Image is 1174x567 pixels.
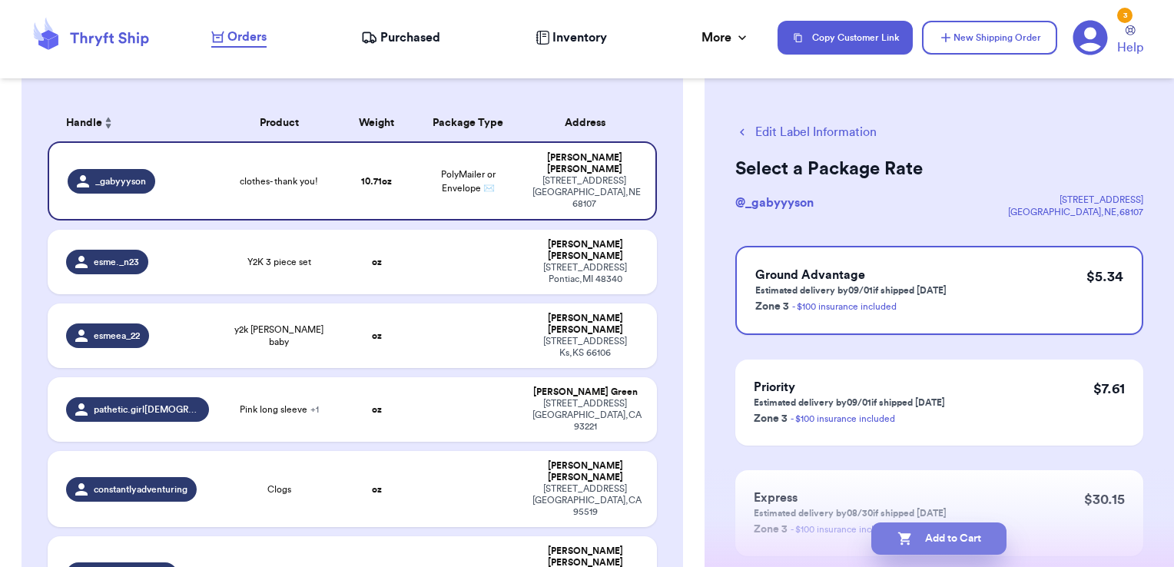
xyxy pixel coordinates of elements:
span: Handle [66,115,102,131]
button: Add to Cart [871,522,1007,555]
span: clothes- thank you! [240,175,318,187]
button: Copy Customer Link [778,21,913,55]
strong: oz [372,331,382,340]
div: [PERSON_NAME] [PERSON_NAME] [532,460,639,483]
a: - $100 insurance included [791,414,895,423]
div: [STREET_ADDRESS] [GEOGRAPHIC_DATA] , CA 93221 [532,398,639,433]
div: More [701,28,750,47]
th: Product [218,104,340,141]
p: $ 30.15 [1084,489,1125,510]
a: 3 [1073,20,1108,55]
span: esme._n23 [94,256,139,268]
span: esmeea_22 [94,330,140,342]
p: $ 7.61 [1093,378,1125,400]
div: [GEOGRAPHIC_DATA] , NE , 68107 [1008,206,1143,218]
div: [STREET_ADDRESS] [GEOGRAPHIC_DATA] , NE 68107 [532,175,638,210]
span: _gabyyyson [95,175,146,187]
a: Inventory [536,28,607,47]
div: [STREET_ADDRESS] [1008,194,1143,206]
span: + 1 [310,405,319,414]
div: [STREET_ADDRESS] Pontiac , MI 48340 [532,262,639,285]
th: Address [523,104,658,141]
th: Package Type [413,104,523,141]
strong: oz [372,485,382,494]
p: Estimated delivery by 09/01 if shipped [DATE] [755,284,947,297]
strong: 10.71 oz [361,177,392,186]
span: Inventory [552,28,607,47]
div: [PERSON_NAME] Green [532,386,639,398]
span: Clogs [267,483,291,496]
button: Sort ascending [102,114,114,132]
a: - $100 insurance included [792,302,897,311]
a: Help [1117,25,1143,57]
div: [STREET_ADDRESS] [GEOGRAPHIC_DATA] , CA 95519 [532,483,639,518]
span: Help [1117,38,1143,57]
p: Estimated delivery by 08/30 if shipped [DATE] [754,507,947,519]
span: PolyMailer or Envelope ✉️ [441,170,496,193]
div: [PERSON_NAME] [PERSON_NAME] [532,152,638,175]
span: constantlyadventuring [94,483,187,496]
div: [STREET_ADDRESS] Ks , KS 66106 [532,336,639,359]
th: Weight [340,104,413,141]
span: @ _gabyyyson [735,197,814,209]
strong: oz [372,405,382,414]
div: [PERSON_NAME] [PERSON_NAME] [532,313,639,336]
span: Priority [754,381,795,393]
p: Estimated delivery by 09/01 if shipped [DATE] [754,396,945,409]
span: y2k [PERSON_NAME] baby [227,323,331,348]
button: Edit Label Information [735,123,877,141]
span: Pink long sleeve [240,403,319,416]
div: [PERSON_NAME] [PERSON_NAME] [532,239,639,262]
h2: Select a Package Rate [735,157,1143,181]
span: Zone 3 [754,413,788,424]
span: Purchased [380,28,440,47]
span: Orders [227,28,267,46]
a: Orders [211,28,267,48]
button: New Shipping Order [922,21,1057,55]
div: 3 [1117,8,1133,23]
span: Y2K 3 piece set [247,256,311,268]
strong: oz [372,257,382,267]
a: Purchased [361,28,440,47]
span: Express [754,492,798,504]
span: Zone 3 [755,301,789,312]
p: $ 5.34 [1086,266,1123,287]
span: pathetic.girl[DEMOGRAPHIC_DATA] [94,403,200,416]
span: Ground Advantage [755,269,865,281]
